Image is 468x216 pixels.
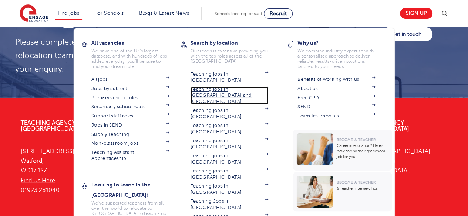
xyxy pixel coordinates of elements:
[297,104,375,110] a: SEND
[91,179,180,200] h3: Looking to teach in the [GEOGRAPHIC_DATA]?
[400,8,432,19] a: Sign up
[91,113,169,119] a: Support staff roles
[297,113,375,119] a: Team testimonials
[293,130,394,171] a: Become a TeacherCareer in education? Here’s how to find the right school job for you
[191,123,268,135] a: Teaching jobs in [GEOGRAPHIC_DATA]
[91,38,180,48] h3: All vacancies
[264,8,293,19] a: Recruit
[337,180,376,184] span: Become a Teacher
[91,86,169,92] a: Jobs by subject
[91,95,169,101] a: Primary school roles
[21,177,55,184] a: Find Us Here
[382,27,432,41] a: Get in touch!
[191,48,268,64] p: Our reach is extensive providing you with the top roles across all of the [GEOGRAPHIC_DATA]
[91,150,169,162] a: Teaching Assistant Apprenticeship
[337,138,376,142] span: Become a Teacher
[58,10,80,16] a: Find jobs
[191,38,279,64] a: Search by locationOur reach is extensive providing you with the top roles across all of the [GEOG...
[91,48,169,69] p: We have one of the UK's largest database. and with hundreds of jobs added everyday. you'll be sur...
[191,183,268,195] a: Teaching jobs in [GEOGRAPHIC_DATA]
[91,140,169,146] a: Non-classroom jobs
[15,35,308,75] p: Please complete this short form, and a member of our dedicated international relocation team will...
[270,11,287,16] span: Recruit
[21,147,119,195] p: [STREET_ADDRESS] Watford, WD17 1SZ 01923 281040
[91,38,180,69] a: All vacanciesWe have one of the UK's largest database. and with hundreds of jobs added everyday. ...
[191,107,268,120] a: Teaching jobs in [GEOGRAPHIC_DATA]
[293,172,394,211] a: Become a Teacher6 Teacher Interview Tips
[337,186,388,191] p: 6 Teacher Interview Tips
[191,71,268,83] a: Teaching jobs in [GEOGRAPHIC_DATA]
[337,143,388,160] p: Career in education? Here’s how to find the right school job for you
[297,48,375,69] p: We combine industry expertise with a personalised approach to deliver reliable, results-driven so...
[91,76,169,82] a: All jobs
[20,4,48,23] img: Engage Education
[297,76,375,82] a: Benefits of working with us
[297,38,386,48] h3: Why us?
[191,38,279,48] h3: Search by location
[139,10,189,16] a: Blogs & Latest News
[91,122,169,128] a: Jobs in SEND
[349,147,447,205] p: Floor 1, [GEOGRAPHIC_DATA] 155-157 Minories [GEOGRAPHIC_DATA], EC3N 1LJ 0333 150 8020
[191,153,268,165] a: Teaching jobs in [GEOGRAPHIC_DATA]
[191,86,268,104] a: Teaching jobs in [GEOGRAPHIC_DATA] and [GEOGRAPHIC_DATA]
[191,198,268,210] a: Teaching Jobs in [GEOGRAPHIC_DATA]
[215,11,262,16] span: Schools looking for staff
[91,104,169,110] a: Secondary school roles
[91,131,169,137] a: Supply Teaching
[94,10,124,16] a: For Schools
[297,86,375,92] a: About us
[21,120,81,132] a: Teaching Agency [GEOGRAPHIC_DATA]
[191,138,268,150] a: Teaching jobs in [GEOGRAPHIC_DATA]
[297,38,386,69] a: Why us?We combine industry expertise with a personalised approach to deliver reliable, results-dr...
[297,95,375,101] a: Free CPD
[191,168,268,180] a: Teaching jobs in [GEOGRAPHIC_DATA]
